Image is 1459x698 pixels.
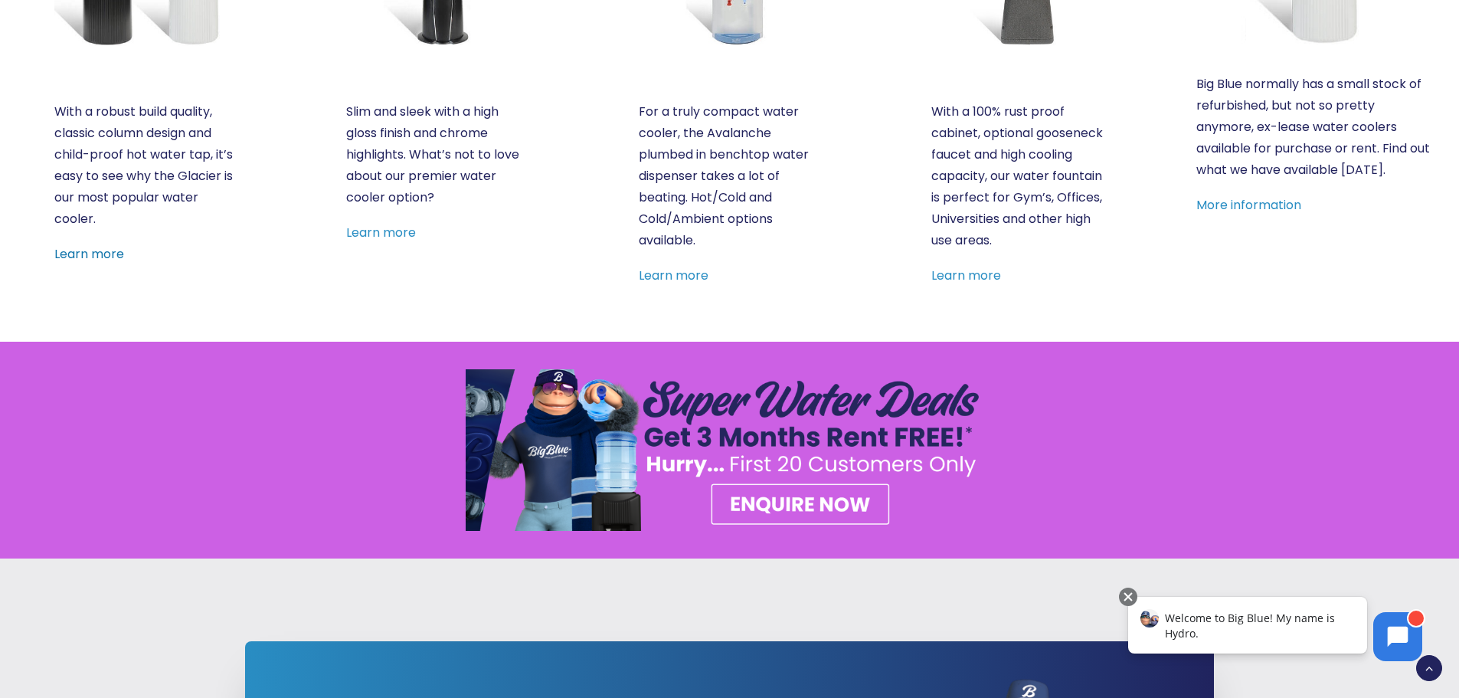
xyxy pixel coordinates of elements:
[466,369,994,532] a: SUPER SPRING DEAL – Plumbed In
[931,267,1001,284] a: Learn more
[346,101,528,208] p: Slim and sleek with a high gloss finish and chrome highlights. What’s not to love about our premi...
[639,101,820,251] p: For a truly compact water cooler, the Avalanche plumbed in benchtop water dispenser takes a lot o...
[931,101,1113,251] p: With a 100% rust proof cabinet, optional gooseneck faucet and high cooling capacity, our water fo...
[639,267,708,284] a: Learn more
[1196,196,1301,214] a: More information
[346,224,416,241] a: Learn more
[1196,74,1433,181] p: Big Blue normally has a small stock of refurbished, but not so pretty anymore, ex-lease water coo...
[1112,585,1438,677] iframe: Chatbot
[54,245,124,263] a: Learn more
[54,101,236,230] p: With a robust build quality, classic column design and child-proof hot water tap, it’s easy to se...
